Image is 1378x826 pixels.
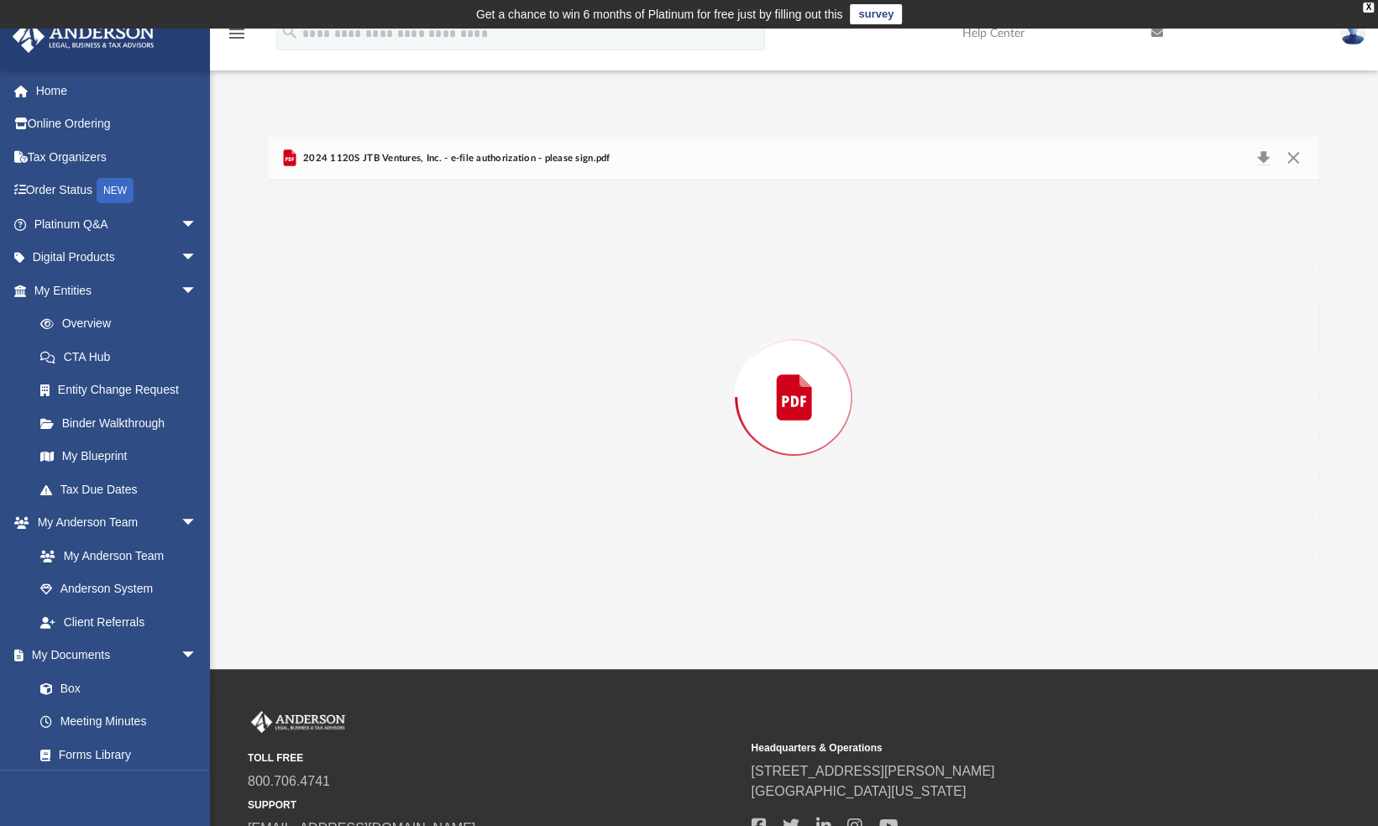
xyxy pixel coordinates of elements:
[227,32,247,44] a: menu
[24,406,223,440] a: Binder Walkthrough
[12,140,223,174] a: Tax Organizers
[1340,21,1365,45] img: User Pic
[24,539,206,572] a: My Anderson Team
[181,274,214,308] span: arrow_drop_down
[24,374,223,407] a: Entity Change Request
[12,74,223,107] a: Home
[12,207,223,241] a: Platinum Q&Aarrow_drop_down
[751,784,966,798] a: [GEOGRAPHIC_DATA][US_STATE]
[24,672,206,705] a: Box
[248,711,348,733] img: Anderson Advisors Platinum Portal
[181,241,214,275] span: arrow_drop_down
[24,705,214,739] a: Meeting Minutes
[751,740,1242,755] small: Headquarters & Operations
[12,274,223,307] a: My Entitiesarrow_drop_down
[181,639,214,673] span: arrow_drop_down
[24,572,214,606] a: Anderson System
[269,137,1320,614] div: Preview
[24,473,223,506] a: Tax Due Dates
[24,340,223,374] a: CTA Hub
[248,797,739,813] small: SUPPORT
[1278,147,1308,170] button: Close
[24,738,206,771] a: Forms Library
[12,241,223,274] a: Digital Productsarrow_drop_down
[8,20,160,53] img: Anderson Advisors Platinum Portal
[12,506,214,540] a: My Anderson Teamarrow_drop_down
[12,639,214,672] a: My Documentsarrow_drop_down
[280,23,299,41] i: search
[1363,3,1374,13] div: close
[181,506,214,541] span: arrow_drop_down
[24,605,214,639] a: Client Referrals
[300,151,610,166] span: 2024 1120S JTB Ventures, Inc. - e-file authorization - please sign.pdf
[1249,147,1279,170] button: Download
[476,4,843,24] div: Get a chance to win 6 months of Platinum for free just by filling out this
[12,107,223,141] a: Online Ordering
[248,750,739,766] small: TOLL FREE
[181,207,214,242] span: arrow_drop_down
[97,178,134,203] div: NEW
[227,24,247,44] i: menu
[248,774,330,788] a: 800.706.4741
[24,307,223,341] a: Overview
[24,440,214,473] a: My Blueprint
[850,4,902,24] a: survey
[751,764,994,778] a: [STREET_ADDRESS][PERSON_NAME]
[12,174,223,208] a: Order StatusNEW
